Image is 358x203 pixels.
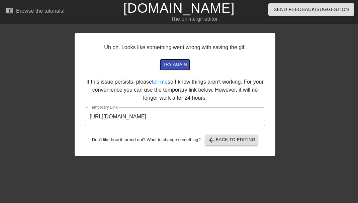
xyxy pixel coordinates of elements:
a: Browse the tutorials! [5,6,65,17]
div: Uh oh. Looks like something went wrong with saving the gif. If this issue persists, please so I k... [75,33,275,156]
span: Back to Editing [208,136,256,144]
div: The online gif editor [123,15,266,23]
span: menu_book [5,6,13,14]
a: [DOMAIN_NAME] [123,1,235,15]
span: try again [163,61,187,69]
div: Don't like how it turned out? Want to change something? [85,135,265,145]
button: Back to Editing [205,135,258,145]
button: try again [160,60,190,70]
span: Send Feedback/Suggestion [274,5,349,14]
span: arrow_back [208,136,216,144]
div: Browse the tutorials! [16,8,65,14]
button: Send Feedback/Suggestion [268,3,354,16]
input: bare [85,107,265,126]
a: tell me [152,79,168,85]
